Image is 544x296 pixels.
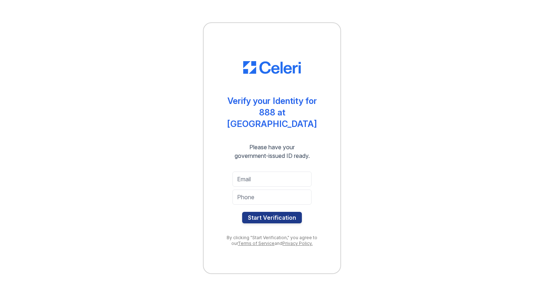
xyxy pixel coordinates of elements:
img: CE_Logo_Blue-a8612792a0a2168367f1c8372b55b34899dd931a85d93a1a3d3e32e68fde9ad4.png [243,61,301,74]
div: Please have your government-issued ID ready. [222,143,323,160]
div: By clicking "Start Verification," you agree to our and [218,235,326,246]
a: Terms of Service [238,241,275,246]
input: Email [232,172,312,187]
button: Start Verification [242,212,302,223]
input: Phone [232,190,312,205]
div: Verify your Identity for 888 at [GEOGRAPHIC_DATA] [218,95,326,130]
a: Privacy Policy. [282,241,313,246]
